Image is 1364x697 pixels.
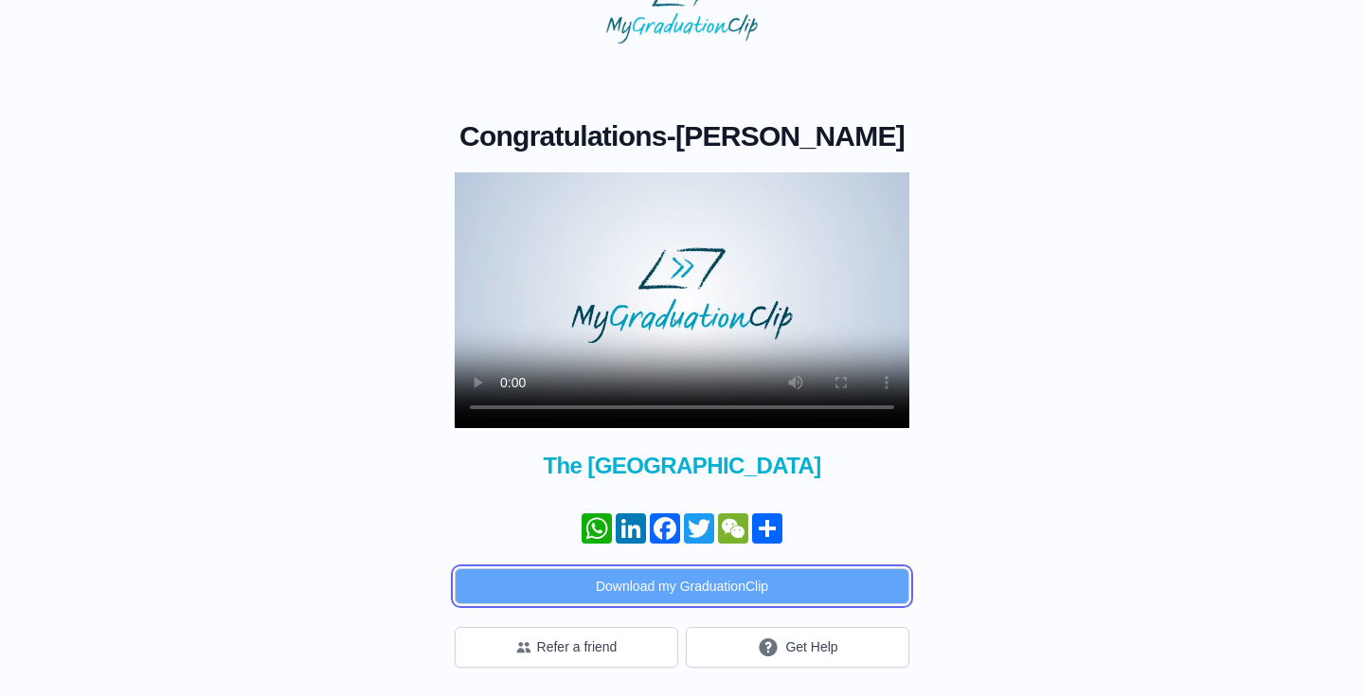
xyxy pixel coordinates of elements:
button: Get Help [686,627,909,668]
a: Share [750,513,784,544]
h1: - [455,119,909,153]
span: Congratulations [459,120,667,152]
a: WeChat [716,513,750,544]
span: The [GEOGRAPHIC_DATA] [455,451,909,481]
a: WhatsApp [580,513,614,544]
span: [PERSON_NAME] [675,120,905,152]
a: Facebook [648,513,682,544]
button: Refer a friend [455,627,678,668]
a: LinkedIn [614,513,648,544]
button: Download my GraduationClip [455,568,909,604]
a: Twitter [682,513,716,544]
